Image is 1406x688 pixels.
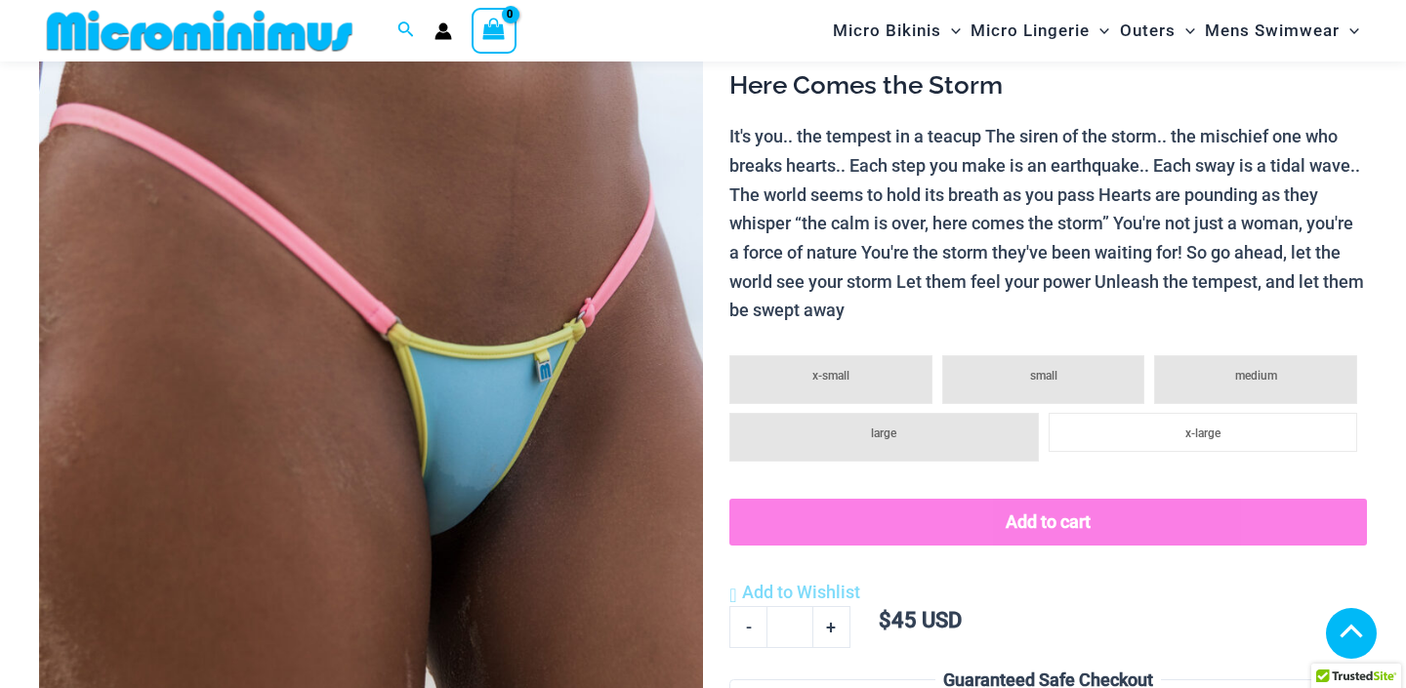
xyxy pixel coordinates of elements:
[1340,6,1359,56] span: Menu Toggle
[729,606,766,647] a: -
[1200,6,1364,56] a: Mens SwimwearMenu ToggleMenu Toggle
[729,122,1367,325] p: It's you.. the tempest in a teacup The siren of the storm.. the mischief one who breaks hearts.. ...
[879,608,891,632] span: $
[39,9,360,53] img: MM SHOP LOGO FLAT
[1090,6,1109,56] span: Menu Toggle
[434,22,452,40] a: Account icon link
[1185,426,1220,440] span: x-large
[766,606,812,647] input: Product quantity
[1030,369,1057,383] span: small
[825,3,1367,59] nav: Site Navigation
[472,8,517,53] a: View Shopping Cart, empty
[828,6,966,56] a: Micro BikinisMenu ToggleMenu Toggle
[729,355,932,404] li: x-small
[1115,6,1200,56] a: OutersMenu ToggleMenu Toggle
[833,6,941,56] span: Micro Bikinis
[1235,369,1277,383] span: medium
[813,606,850,647] a: +
[1120,6,1176,56] span: Outers
[1176,6,1195,56] span: Menu Toggle
[1205,6,1340,56] span: Mens Swimwear
[729,578,859,607] a: Add to Wishlist
[397,19,415,43] a: Search icon link
[879,608,962,632] bdi: 45 USD
[742,582,860,602] span: Add to Wishlist
[871,426,896,440] span: large
[812,369,849,383] span: x-small
[1154,355,1357,404] li: medium
[729,413,1038,462] li: large
[942,355,1145,404] li: small
[729,499,1367,546] button: Add to cart
[1049,413,1357,452] li: x-large
[971,6,1090,56] span: Micro Lingerie
[941,6,961,56] span: Menu Toggle
[729,69,1367,102] h3: Here Comes the Storm
[966,6,1114,56] a: Micro LingerieMenu ToggleMenu Toggle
